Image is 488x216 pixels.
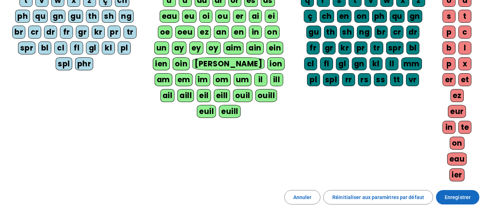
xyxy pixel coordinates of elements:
[284,190,321,204] button: Annuler
[108,26,121,39] div: pr
[265,10,278,23] div: ei
[458,121,471,134] div: te
[374,73,387,86] div: ss
[401,57,422,70] div: mm
[219,105,240,118] div: euill
[38,41,51,54] div: bl
[450,137,465,150] div: on
[70,41,83,54] div: fl
[198,26,211,39] div: ez
[160,89,175,102] div: ail
[458,57,471,70] div: x
[102,10,116,23] div: sh
[249,10,262,23] div: ai
[436,190,479,204] button: Enregistrer
[342,73,355,86] div: rr
[386,41,404,54] div: spr
[12,26,25,39] div: br
[442,73,455,86] div: er
[177,89,194,102] div: aill
[390,26,403,39] div: cr
[307,73,320,86] div: pl
[214,89,230,102] div: eill
[375,26,388,39] div: br
[68,10,83,23] div: gu
[173,57,190,70] div: oin
[445,193,471,202] span: Enregistrer
[370,41,383,54] div: tr
[54,41,67,54] div: cl
[195,73,210,86] div: im
[270,73,283,86] div: ill
[293,193,312,202] span: Annuler
[320,10,334,23] div: ch
[189,41,203,54] div: ey
[390,10,405,23] div: qu
[175,73,193,86] div: em
[442,10,455,23] div: s
[154,41,169,54] div: un
[458,10,471,23] div: t
[304,57,317,70] div: cl
[304,10,317,23] div: ç
[442,41,455,54] div: b
[372,10,387,23] div: ph
[442,26,455,39] div: p
[336,57,349,70] div: gl
[323,190,433,204] button: Réinitialiser aux paramètres par défaut
[449,168,465,181] div: ier
[18,41,36,54] div: spr
[56,57,72,70] div: spl
[406,73,419,86] div: vr
[182,10,197,23] div: eu
[448,105,466,118] div: eur
[385,57,398,70] div: ll
[442,57,455,70] div: p
[197,105,216,118] div: euil
[358,73,371,86] div: rs
[354,41,367,54] div: pr
[323,41,336,54] div: gr
[458,41,471,54] div: l
[324,26,337,39] div: th
[458,26,471,39] div: c
[232,26,246,39] div: en
[255,89,277,102] div: ouill
[390,73,403,86] div: tt
[76,26,89,39] div: gr
[246,41,264,54] div: ain
[119,10,134,23] div: ng
[267,57,285,70] div: ion
[458,73,471,86] div: et
[75,57,94,70] div: phr
[206,41,221,54] div: oy
[354,10,369,23] div: on
[406,41,419,54] div: bl
[234,73,251,86] div: um
[118,41,131,54] div: pl
[357,26,372,39] div: ng
[254,73,267,86] div: il
[160,10,180,23] div: eau
[124,26,137,39] div: tr
[175,26,195,39] div: oeu
[197,89,211,102] div: eil
[33,10,48,23] div: qu
[199,10,212,23] div: oi
[60,26,73,39] div: fr
[406,26,419,39] div: dr
[172,41,186,54] div: ay
[28,26,41,39] div: cr
[447,153,467,166] div: eau
[158,26,172,39] div: oe
[450,89,464,102] div: ez
[249,26,262,39] div: in
[407,10,422,23] div: gn
[442,121,455,134] div: in
[233,89,252,102] div: ouil
[15,10,30,23] div: ph
[153,57,170,70] div: ien
[86,41,99,54] div: gl
[307,41,320,54] div: fr
[337,10,351,23] div: en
